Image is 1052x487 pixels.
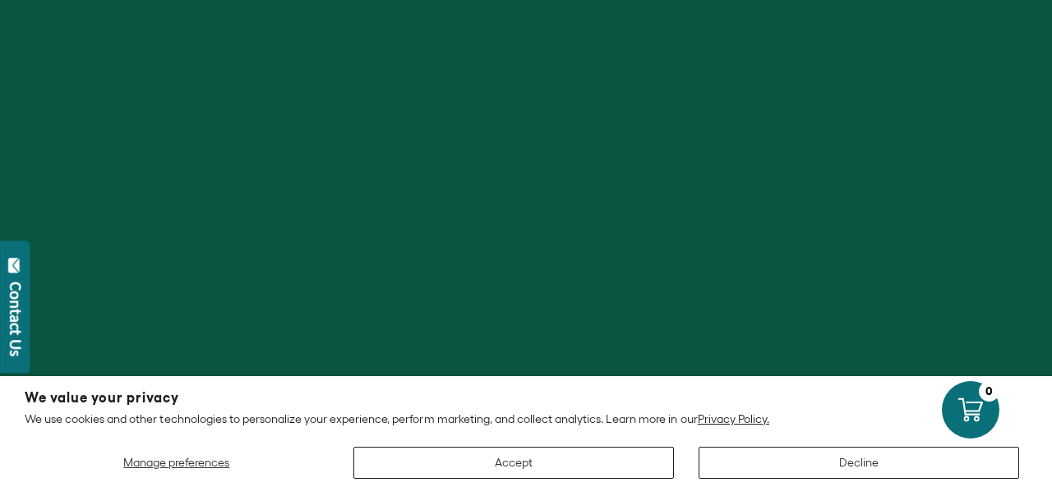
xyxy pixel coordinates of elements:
button: Manage preferences [25,447,329,479]
h2: We value your privacy [25,391,1027,405]
button: Decline [699,447,1019,479]
span: Manage preferences [123,456,229,469]
a: Privacy Policy. [698,412,769,425]
div: Contact Us [7,282,24,356]
div: 0 [979,381,999,402]
p: We use cookies and other technologies to personalize your experience, perform marketing, and coll... [25,411,1027,426]
button: Accept [353,447,674,479]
